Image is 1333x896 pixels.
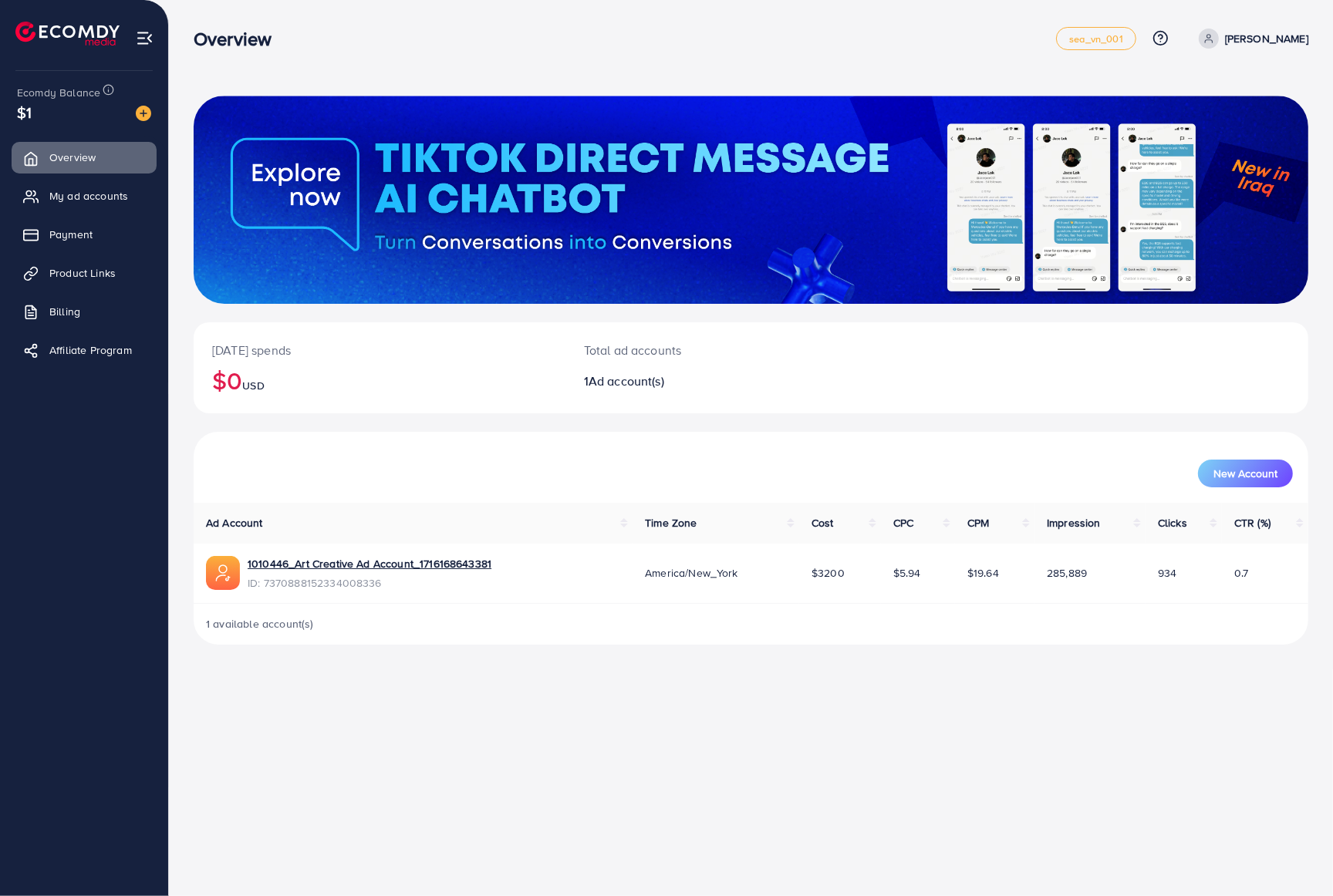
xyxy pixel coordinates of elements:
[1213,468,1277,479] span: New Account
[136,106,151,121] img: image
[12,296,157,327] a: Billing
[589,372,664,389] span: Ad account(s)
[1193,29,1308,49] a: [PERSON_NAME]
[206,616,314,632] span: 1 available account(s)
[248,575,491,591] span: ID: 7370888152334008336
[1225,29,1308,48] p: [PERSON_NAME]
[584,374,825,389] h2: 1
[49,265,116,281] span: Product Links
[812,565,845,581] span: $3200
[49,188,128,204] span: My ad accounts
[12,142,157,173] a: Overview
[1056,27,1136,50] a: sea_vn_001
[893,515,913,531] span: CPC
[12,219,157,250] a: Payment
[1047,515,1101,531] span: Impression
[1069,34,1123,44] span: sea_vn_001
[645,515,697,531] span: Time Zone
[136,29,154,47] img: menu
[812,515,834,531] span: Cost
[1198,460,1293,487] button: New Account
[49,304,80,319] span: Billing
[49,150,96,165] span: Overview
[584,341,825,359] p: Total ad accounts
[1047,565,1087,581] span: 285,889
[967,515,989,531] span: CPM
[212,341,547,359] p: [DATE] spends
[1158,565,1176,581] span: 934
[12,335,157,365] a: Affiliate Program
[1158,515,1187,531] span: Clicks
[49,342,132,358] span: Affiliate Program
[17,85,100,100] span: Ecomdy Balance
[12,180,157,211] a: My ad accounts
[206,515,263,531] span: Ad Account
[967,565,999,581] span: $19.64
[212,365,547,395] h2: $0
[17,101,32,123] span: $1
[12,258,157,288] a: Product Links
[248,556,491,571] a: 1010446_Art Creative Ad Account_1716168643381
[15,22,120,45] img: logo
[194,28,284,50] h3: Overview
[645,565,738,581] span: America/New_York
[242,378,264,393] span: USD
[49,227,93,242] span: Payment
[1234,565,1248,581] span: 0.7
[1267,827,1321,884] iframe: Chat
[1234,515,1271,531] span: CTR (%)
[206,556,240,590] img: ic-ads-acc.e4c84228.svg
[893,565,921,581] span: $5.94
